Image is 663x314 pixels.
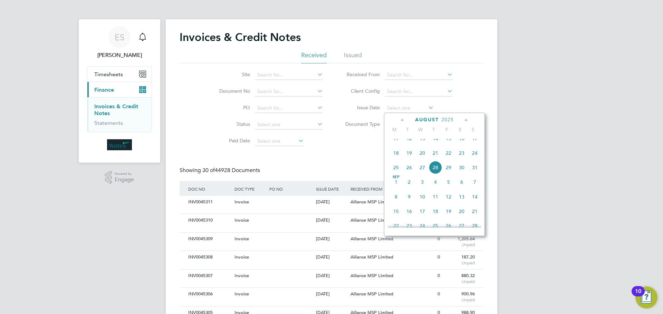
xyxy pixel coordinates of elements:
span: Engage [115,177,134,183]
span: 2 [403,175,416,189]
input: Search for... [255,70,323,80]
div: INV0045308 [186,251,233,264]
input: Select one [255,136,304,146]
span: 20 [416,146,429,160]
span: F [440,126,453,133]
span: 26 [403,161,416,174]
label: Document Type [340,121,380,127]
div: RECEIVED FROM [349,181,407,197]
label: Paid Date [210,138,250,144]
span: 4 [429,175,442,189]
div: 10 [635,291,641,300]
span: 13 [455,190,468,203]
span: 22 [442,146,455,160]
span: 11 [429,190,442,203]
span: 28 [429,161,442,174]
span: 17 [416,205,429,218]
input: Search for... [385,70,453,80]
span: 30 of [202,167,215,174]
a: Statements [94,120,123,126]
span: 14 [429,132,442,145]
span: Invoice [234,217,249,223]
span: 10 [416,190,429,203]
span: 23 [455,146,468,160]
div: INV0045306 [186,288,233,301]
div: PO NO [268,181,314,197]
span: ES [115,33,124,42]
span: 3 [416,175,429,189]
span: 17 [468,132,481,145]
span: 21 [429,146,442,160]
span: 0 [438,254,440,260]
div: [DATE] [314,214,349,227]
span: 31 [468,161,481,174]
label: Received From [340,71,380,78]
label: PO [210,104,250,111]
div: Showing [180,167,261,174]
span: Invoice [234,199,249,205]
button: Open Resource Center, 10 new notifications [635,286,657,308]
span: Alliance MSP Limited [350,273,393,278]
span: 21 [468,205,481,218]
span: 44928 Documents [202,167,260,174]
span: S [467,126,480,133]
span: 30 [455,161,468,174]
span: Finance [94,87,114,93]
input: Search for... [255,87,323,97]
span: 11 [390,132,403,145]
input: Search for... [385,87,453,97]
span: 23 [403,219,416,232]
span: 27 [416,161,429,174]
div: INV0045310 [186,214,233,227]
div: [DATE] [314,233,349,245]
label: Issue Date [340,104,380,111]
span: 0 [438,291,440,297]
span: Powered by [115,171,134,177]
span: 28 [468,219,481,232]
span: 24 [468,146,481,160]
span: Alliance MSP Limited [350,291,393,297]
span: 22 [390,219,403,232]
div: 900.96 [442,288,477,306]
span: 12 [403,132,416,145]
span: 27 [455,219,468,232]
span: 14 [468,190,481,203]
span: 7 [468,175,481,189]
span: Emily Summerfield [87,51,152,59]
label: Client Config [340,88,380,94]
a: Go to home page [87,139,152,150]
span: T [401,126,414,133]
span: 6 [455,175,468,189]
div: 187.20 [442,251,477,269]
span: Alliance MSP Limited [350,217,393,223]
span: 13 [416,132,429,145]
span: Unpaid [443,279,475,284]
li: Issued [344,51,362,63]
span: Alliance MSP Limited [350,254,393,260]
img: wates-logo-retina.png [107,139,132,150]
span: M [388,126,401,133]
span: Invoice [234,291,249,297]
span: 9 [403,190,416,203]
span: Invoice [234,254,249,260]
span: 12 [442,190,455,203]
span: 2025 [441,117,454,123]
span: 1 [390,175,403,189]
div: DOC TYPE [233,181,268,197]
div: [DATE] [314,251,349,264]
span: Invoice [234,236,249,242]
span: 25 [390,161,403,174]
label: Site [210,71,250,78]
div: 880.32 [442,270,477,287]
a: Invoices & Credit Notes [94,103,138,117]
div: INV0045309 [186,233,233,245]
span: S [453,126,467,133]
span: 18 [429,205,442,218]
div: INV0045311 [186,196,233,209]
input: Search for... [255,103,323,113]
span: W [414,126,427,133]
span: Unpaid [443,297,475,303]
a: Powered byEngage [105,171,134,184]
div: DOC NO [186,181,233,197]
button: Timesheets [87,67,152,82]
